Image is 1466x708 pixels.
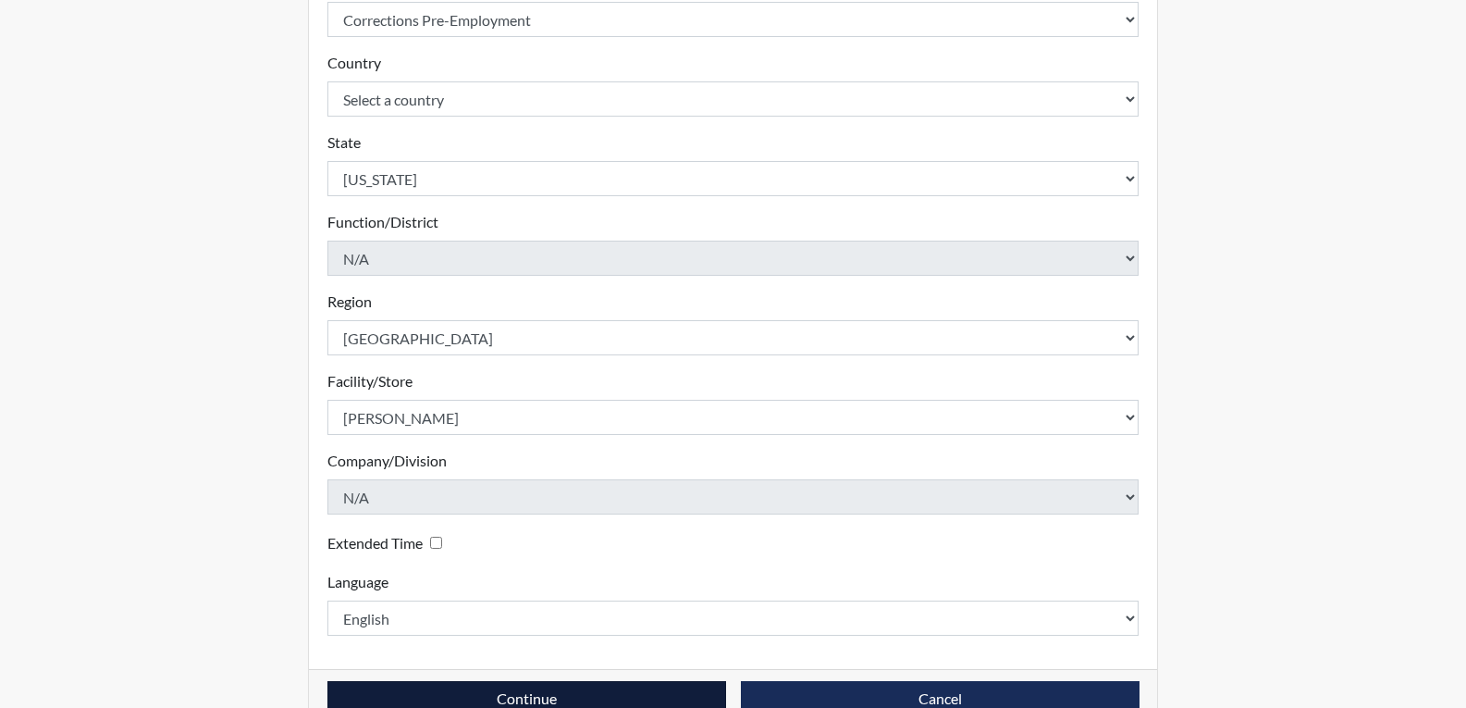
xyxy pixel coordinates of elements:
label: Country [327,52,381,74]
label: Facility/Store [327,370,413,392]
label: Function/District [327,211,438,233]
label: Region [327,291,372,313]
label: State [327,131,361,154]
label: Extended Time [327,532,423,554]
label: Company/Division [327,450,447,472]
label: Language [327,571,388,593]
div: Checking this box will provide the interviewee with an accomodation of extra time to answer each ... [327,529,450,556]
